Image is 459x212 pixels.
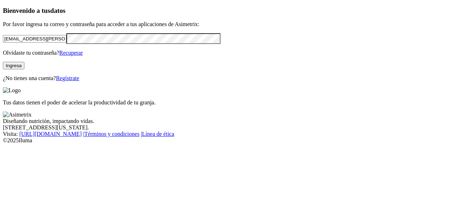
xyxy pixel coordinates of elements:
[3,124,456,131] div: [STREET_ADDRESS][US_STATE].
[56,75,79,81] a: Regístrate
[3,35,66,43] input: Tu correo
[142,131,174,137] a: Línea de ética
[3,87,21,94] img: Logo
[19,131,82,137] a: [URL][DOMAIN_NAME]
[3,118,456,124] div: Diseñando nutrición, impactando vidas.
[3,50,456,56] p: Olvidaste tu contraseña?
[3,75,456,82] p: ¿No tienes una cuenta?
[3,21,456,28] p: Por favor ingresa tu correo y contraseña para acceder a tus aplicaciones de Asimetrix:
[3,137,456,144] div: © 2025 Iluma
[3,7,456,15] h3: Bienvenido a tus
[3,112,32,118] img: Asimetrix
[50,7,66,14] span: datos
[84,131,139,137] a: Términos y condiciones
[3,99,456,106] p: Tus datos tienen el poder de acelerar la productividad de tu granja.
[3,62,24,69] button: Ingresa
[3,131,456,137] div: Visita : | |
[59,50,83,56] a: Recuperar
